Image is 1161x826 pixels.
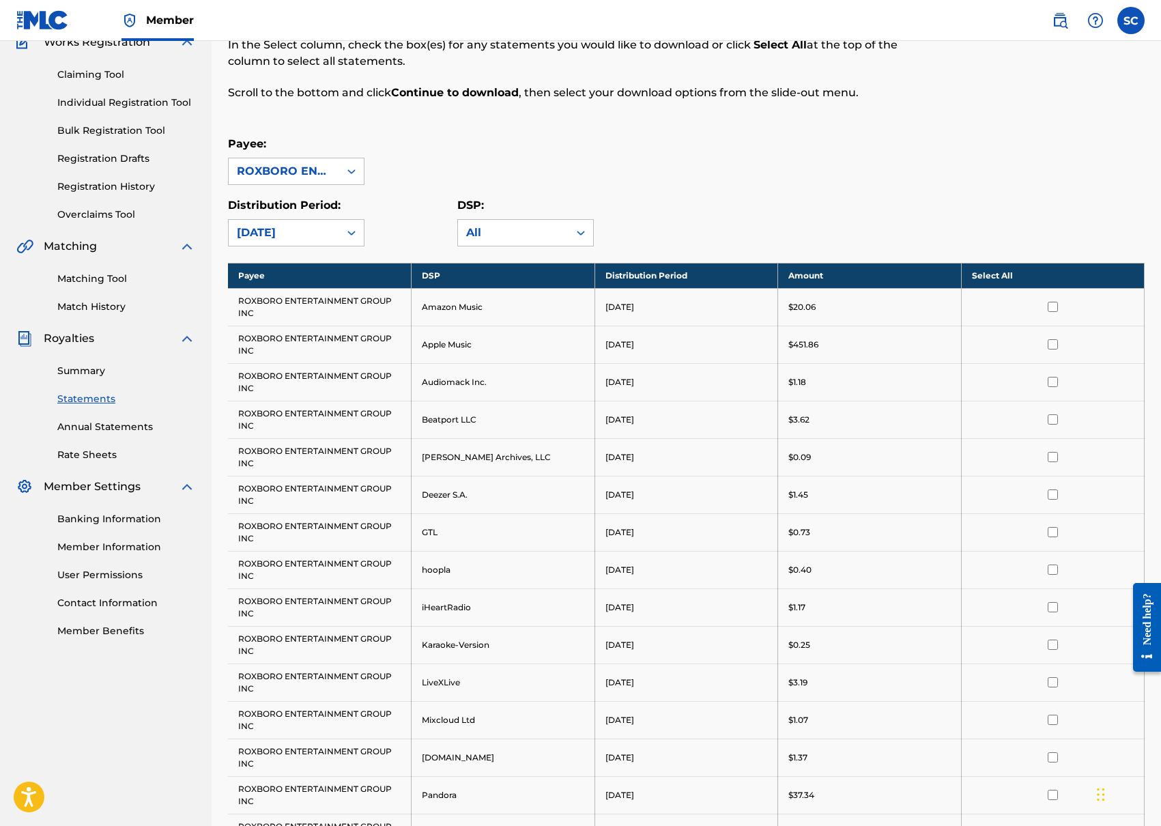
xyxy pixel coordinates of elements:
[44,34,150,51] span: Works Registration
[1117,7,1145,34] div: User Menu
[57,624,195,638] a: Member Benefits
[228,626,412,664] td: ROXBORO ENTERTAINMENT GROUP INC
[57,512,195,526] a: Banking Information
[57,420,195,434] a: Annual Statements
[228,288,412,326] td: ROXBORO ENTERTAINMENT GROUP INC
[788,639,810,651] p: $0.25
[1046,7,1074,34] a: Public Search
[179,34,195,51] img: expand
[788,526,810,539] p: $0.73
[228,701,412,739] td: ROXBORO ENTERTAINMENT GROUP INC
[466,225,560,241] div: All
[594,438,778,476] td: [DATE]
[412,326,595,363] td: Apple Music
[594,401,778,438] td: [DATE]
[788,414,809,426] p: $3.62
[788,789,814,801] p: $37.34
[594,513,778,551] td: [DATE]
[1097,774,1105,815] div: Drag
[228,776,412,814] td: ROXBORO ENTERTAINMENT GROUP INC
[594,326,778,363] td: [DATE]
[788,677,807,689] p: $3.19
[16,330,33,347] img: Royalties
[228,438,412,476] td: ROXBORO ENTERTAINMENT GROUP INC
[594,776,778,814] td: [DATE]
[57,124,195,138] a: Bulk Registration Tool
[57,68,195,82] a: Claiming Tool
[1123,573,1161,683] iframe: Resource Center
[228,401,412,438] td: ROXBORO ENTERTAINMENT GROUP INC
[44,238,97,255] span: Matching
[16,238,33,255] img: Matching
[57,180,195,194] a: Registration History
[412,263,595,288] th: DSP
[961,263,1145,288] th: Select All
[121,12,138,29] img: Top Rightsholder
[179,238,195,255] img: expand
[788,714,808,726] p: $1.07
[391,86,519,99] strong: Continue to download
[594,664,778,701] td: [DATE]
[594,551,778,588] td: [DATE]
[412,551,595,588] td: hoopla
[16,479,33,495] img: Member Settings
[754,38,807,51] strong: Select All
[179,330,195,347] img: expand
[594,626,778,664] td: [DATE]
[16,34,34,51] img: Works Registration
[57,96,195,110] a: Individual Registration Tool
[412,664,595,701] td: LiveXLive
[228,85,934,101] p: Scroll to the bottom and click , then select your download options from the slide-out menu.
[412,401,595,438] td: Beatport LLC
[788,489,808,501] p: $1.45
[412,363,595,401] td: Audiomack Inc.
[412,776,595,814] td: Pandora
[1093,760,1161,826] iframe: Chat Widget
[412,438,595,476] td: [PERSON_NAME] Archives, LLC
[57,364,195,378] a: Summary
[57,540,195,554] a: Member Information
[788,451,811,464] p: $0.09
[237,163,331,180] div: ROXBORO ENTERTAINMENT GROUP INC
[412,701,595,739] td: Mixcloud Ltd
[228,363,412,401] td: ROXBORO ENTERTAINMENT GROUP INC
[788,376,806,388] p: $1.18
[788,301,816,313] p: $20.06
[57,568,195,582] a: User Permissions
[146,12,194,28] span: Member
[228,513,412,551] td: ROXBORO ENTERTAINMENT GROUP INC
[228,551,412,588] td: ROXBORO ENTERTAINMENT GROUP INC
[44,479,141,495] span: Member Settings
[412,588,595,626] td: iHeartRadio
[788,752,807,764] p: $1.37
[16,10,69,30] img: MLC Logo
[57,392,195,406] a: Statements
[228,739,412,776] td: ROXBORO ENTERTAINMENT GROUP INC
[412,739,595,776] td: [DOMAIN_NAME]
[57,152,195,166] a: Registration Drafts
[228,137,266,150] label: Payee:
[228,326,412,363] td: ROXBORO ENTERTAINMENT GROUP INC
[788,339,818,351] p: $451.86
[228,588,412,626] td: ROXBORO ENTERTAINMENT GROUP INC
[228,664,412,701] td: ROXBORO ENTERTAINMENT GROUP INC
[412,288,595,326] td: Amazon Music
[778,263,962,288] th: Amount
[594,263,778,288] th: Distribution Period
[594,701,778,739] td: [DATE]
[57,272,195,286] a: Matching Tool
[57,300,195,314] a: Match History
[412,476,595,513] td: Deezer S.A.
[179,479,195,495] img: expand
[57,596,195,610] a: Contact Information
[788,601,805,614] p: $1.17
[594,476,778,513] td: [DATE]
[788,564,812,576] p: $0.40
[594,588,778,626] td: [DATE]
[1082,7,1109,34] div: Help
[228,37,934,70] p: In the Select column, check the box(es) for any statements you would like to download or click at...
[228,476,412,513] td: ROXBORO ENTERTAINMENT GROUP INC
